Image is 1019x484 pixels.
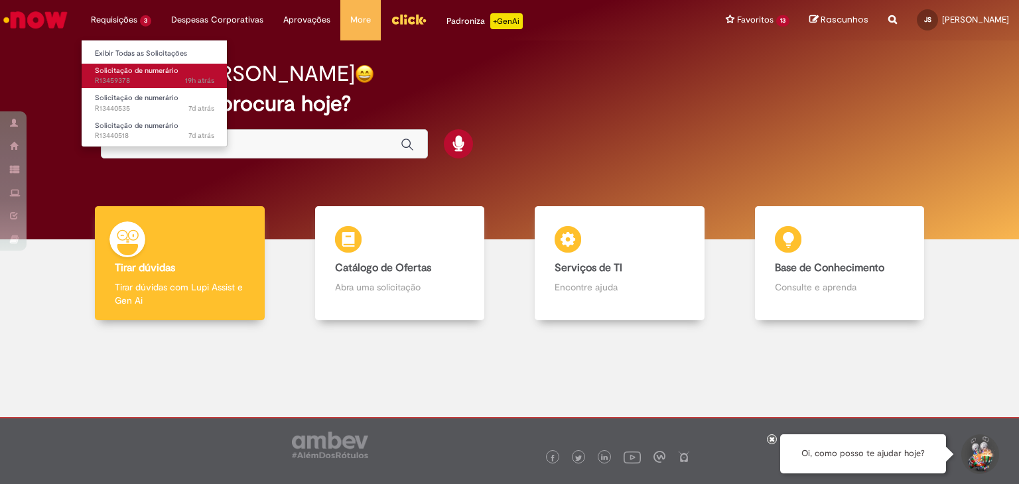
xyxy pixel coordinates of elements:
[555,280,685,294] p: Encontre ajuda
[95,93,178,103] span: Solicitação de numerário
[82,46,228,61] a: Exibir Todas as Solicitações
[942,14,1009,25] span: [PERSON_NAME]
[188,103,214,113] time: 22/08/2025 15:42:10
[188,131,214,141] time: 22/08/2025 15:39:21
[490,13,523,29] p: +GenAi
[91,13,137,27] span: Requisições
[775,261,884,274] b: Base de Conhecimento
[549,455,556,461] img: logo_footer_facebook.png
[555,261,622,274] b: Serviços de TI
[185,76,214,86] span: 19h atrás
[95,131,214,141] span: R13440518
[188,103,214,113] span: 7d atrás
[391,9,427,29] img: click_logo_yellow_360x200.png
[924,15,931,24] span: JS
[171,13,263,27] span: Despesas Corporativas
[95,76,214,86] span: R13459378
[780,434,946,473] div: Oi, como posso te ajudar hoje?
[446,13,523,29] div: Padroniza
[1,7,70,33] img: ServiceNow
[95,103,214,114] span: R13440535
[776,15,789,27] span: 13
[101,62,355,86] h2: Bom dia, [PERSON_NAME]
[653,451,665,463] img: logo_footer_workplace.png
[821,13,868,26] span: Rascunhos
[350,13,371,27] span: More
[775,280,905,294] p: Consulte e aprenda
[335,280,465,294] p: Abra uma solicitação
[140,15,151,27] span: 3
[115,261,175,274] b: Tirar dúvidas
[82,119,228,143] a: Aberto R13440518 : Solicitação de numerário
[81,40,228,147] ul: Requisições
[509,206,730,321] a: Serviços de TI Encontre ajuda
[335,261,431,274] b: Catálogo de Ofertas
[101,92,919,115] h2: O que você procura hoje?
[95,66,178,76] span: Solicitação de numerário
[283,13,330,27] span: Aprovações
[290,206,510,321] a: Catálogo de Ofertas Abra uma solicitação
[185,76,214,86] time: 28/08/2025 17:01:01
[737,13,774,27] span: Favoritos
[82,91,228,115] a: Aberto R13440535 : Solicitação de numerário
[730,206,950,321] a: Base de Conhecimento Consulte e aprenda
[70,206,290,321] a: Tirar dúvidas Tirar dúvidas com Lupi Assist e Gen Ai
[292,432,368,458] img: logo_footer_ambev_rotulo_gray.png
[959,434,999,474] button: Iniciar Conversa de Suporte
[355,64,374,84] img: happy-face.png
[624,448,641,465] img: logo_footer_youtube.png
[115,280,245,307] p: Tirar dúvidas com Lupi Assist e Gen Ai
[82,64,228,88] a: Aberto R13459378 : Solicitação de numerário
[678,451,690,463] img: logo_footer_naosei.png
[575,455,582,461] img: logo_footer_twitter.png
[601,454,608,462] img: logo_footer_linkedin.png
[188,131,214,141] span: 7d atrás
[95,121,178,131] span: Solicitação de numerário
[809,14,868,27] a: Rascunhos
